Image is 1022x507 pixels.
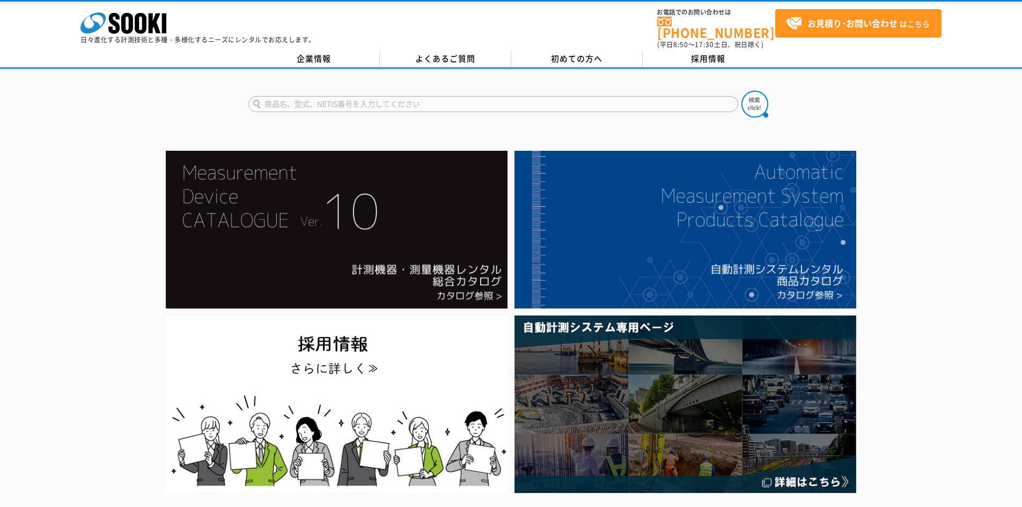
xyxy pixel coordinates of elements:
[166,151,508,308] img: Catalog Ver10
[695,40,714,49] span: 17:30
[514,151,856,308] img: 自動計測システムカタログ
[80,36,315,43] p: 日々進化する計測技術と多種・多様化するニーズにレンタルでお応えします。
[514,315,856,493] img: 自動計測システム専用ページ
[380,51,511,67] a: よくあるご質問
[166,315,508,493] img: SOOKI recruit
[741,91,768,117] img: btn_search.png
[657,17,775,39] a: [PHONE_NUMBER]
[657,40,763,49] span: (平日 ～ 土日、祝日除く)
[786,16,930,32] span: はこちら
[657,9,775,16] span: お電話でのお問い合わせは
[775,9,942,38] a: お見積り･お問い合わせはこちら
[807,17,898,30] strong: お見積り･お問い合わせ
[643,51,774,67] a: 採用情報
[673,40,688,49] span: 8:50
[511,51,643,67] a: 初めての方へ
[248,51,380,67] a: 企業情報
[551,53,602,64] span: 初めての方へ
[248,96,738,112] input: 商品名、型式、NETIS番号を入力してください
